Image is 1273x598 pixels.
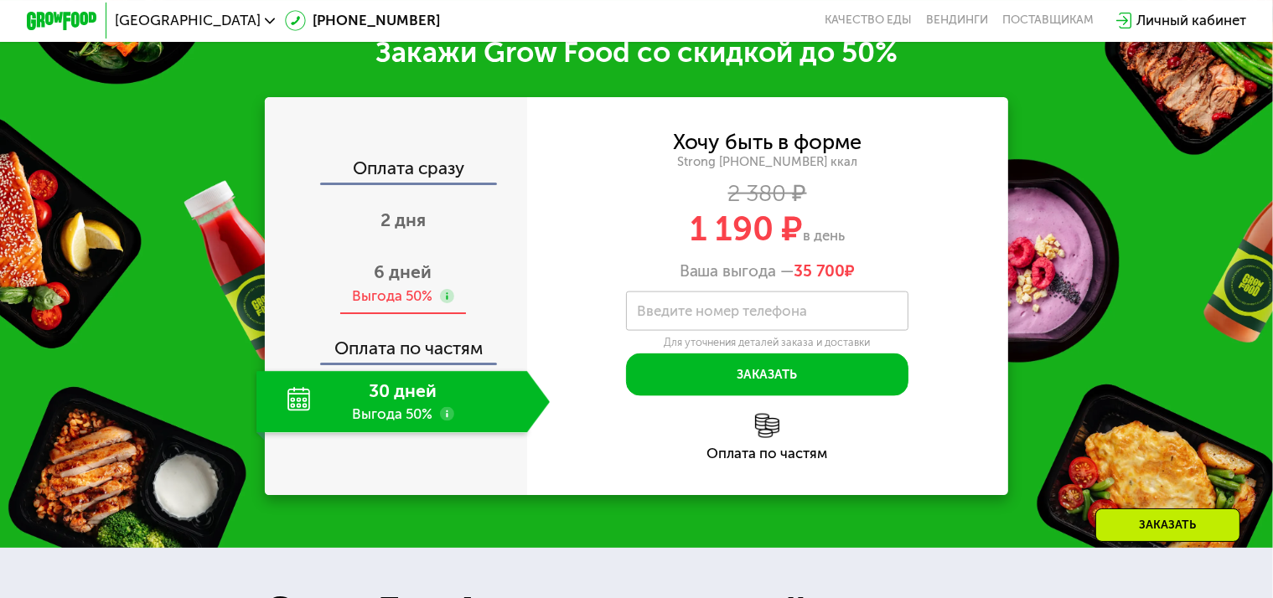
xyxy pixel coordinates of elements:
[1136,10,1246,31] div: Личный кабинет
[115,13,261,28] span: [GEOGRAPHIC_DATA]
[352,286,432,306] div: Выгода 50%
[626,353,909,396] button: Заказать
[380,209,426,230] span: 2 дня
[1095,508,1240,542] div: Заказать
[527,261,1008,281] div: Ваша выгода —
[626,336,909,349] div: Для уточнения деталей заказа и доставки
[638,307,808,317] label: Введите номер телефона
[527,154,1008,170] div: Strong [PHONE_NUMBER] ккал
[527,446,1008,461] div: Оплата по частям
[527,183,1008,203] div: 2 380 ₽
[375,261,432,282] span: 6 дней
[1002,13,1094,28] div: поставщикам
[804,227,846,244] span: в день
[267,322,527,363] div: Оплата по частям
[285,10,441,31] a: [PHONE_NUMBER]
[794,261,846,281] span: 35 700
[690,209,804,249] span: 1 190 ₽
[825,13,912,28] a: Качество еды
[267,159,527,182] div: Оплата сразу
[794,261,856,281] span: ₽
[926,13,988,28] a: Вендинги
[755,414,780,439] img: l6xcnZfty9opOoJh.png
[673,132,862,152] div: Хочу быть в форме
